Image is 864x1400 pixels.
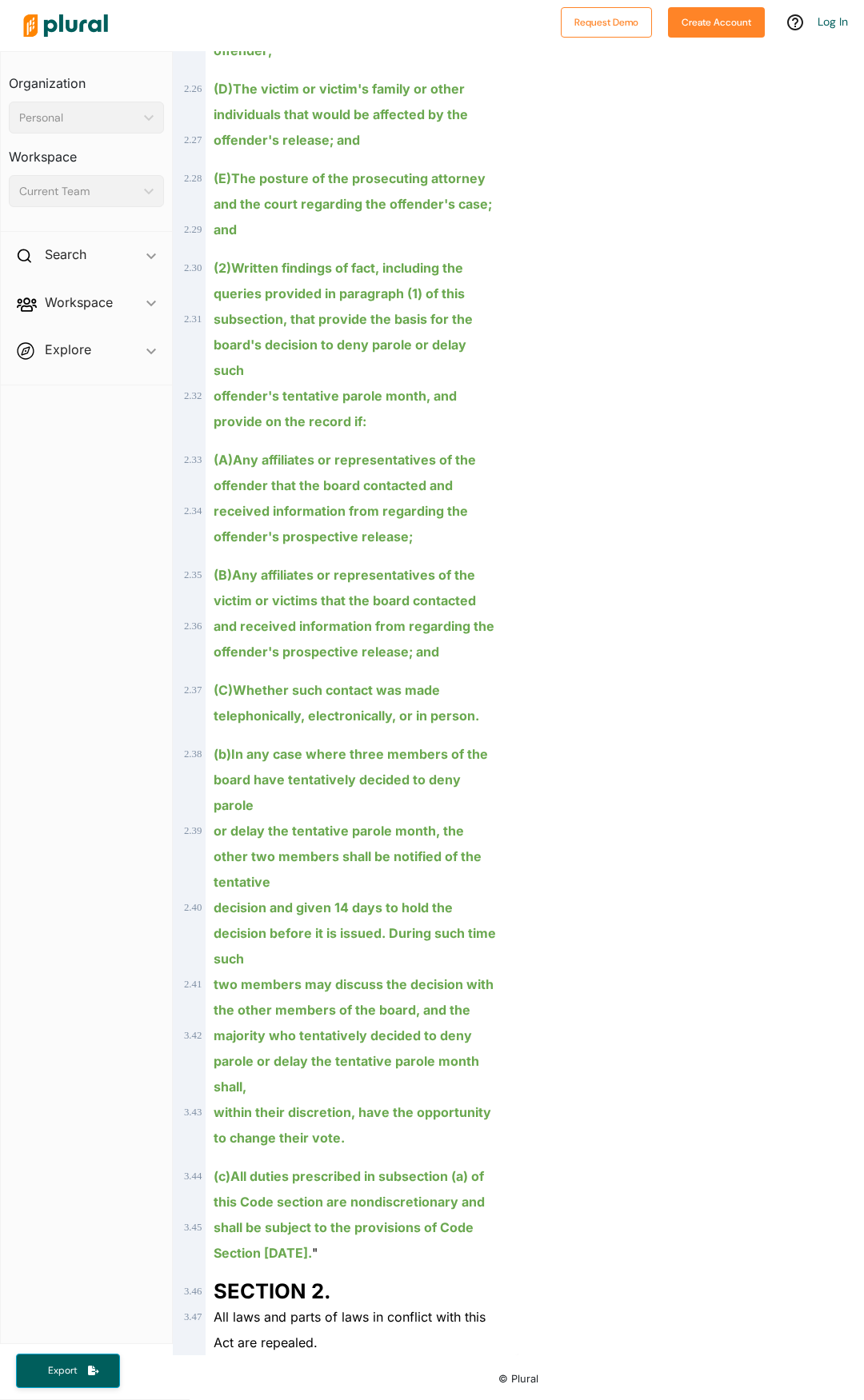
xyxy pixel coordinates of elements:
[214,976,494,1018] ins: two members may discuss the decision with the other members of the board, and the
[214,452,233,468] strong: (A)
[184,1311,202,1322] span: 3 . 47
[184,505,202,517] span: 2 . 34
[184,1222,202,1233] span: 3 . 45
[214,170,492,212] ins: The posture of the prosecuting attorney and the court regarding the offender's case;
[214,682,233,698] strong: (C)
[214,746,488,813] ins: In any case where three members of the board have tentatively decided to deny parole
[214,1027,479,1095] ins: majority who tentatively decided to deny parole or delay the tentative parole month shall,
[9,60,164,95] h3: Organization
[214,567,476,608] ins: Any affiliates or representatives of the victim or victims that the board contacted
[498,1373,538,1385] small: © Plural
[214,132,360,148] ins: offender's release; and
[214,170,231,186] strong: (E)
[214,1168,230,1184] strong: (c)
[561,7,652,38] button: Request Demo
[668,7,765,38] button: Create Account
[561,13,652,30] a: Request Demo
[184,1286,202,1297] span: 3 . 46
[184,569,202,580] span: 2 . 35
[214,1219,474,1261] span: "
[214,1278,331,1303] strong: SECTION 2.
[214,221,237,237] ins: and
[214,899,496,967] ins: decision and given 14 days to hold the decision before it is issued. During such time such
[214,1309,486,1350] span: All laws and parts of laws in conflict with this Act are repealed.
[214,1219,474,1261] ins: shall be subject to the provisions of Code Section [DATE].
[214,567,232,583] strong: (B)
[184,1171,202,1182] span: 3 . 44
[214,682,479,724] ins: Whether such contact was made telephonically, electronically, or in person.
[184,825,202,836] span: 2 . 39
[184,454,202,465] span: 2 . 33
[214,260,231,276] strong: (2)
[184,1030,202,1041] span: 3 . 42
[184,684,202,696] span: 2 . 37
[668,13,765,30] a: Create Account
[19,110,138,126] div: Personal
[9,134,164,169] h3: Workspace
[214,81,468,122] ins: The victim or victim's family or other individuals that would be affected by the
[184,1107,202,1118] span: 3 . 43
[184,173,202,184] span: 2 . 28
[45,245,86,263] h2: Search
[214,17,495,58] ins: Community ties and other support for the offender;
[184,134,202,146] span: 2 . 27
[818,14,848,29] a: Log In
[184,620,202,632] span: 2 . 36
[184,262,202,273] span: 2 . 30
[184,313,202,325] span: 2 . 31
[214,452,476,493] ins: Any affiliates or representatives of the offender that the board contacted and
[214,388,457,429] ins: offender's tentative parole month, and provide on the record if:
[214,311,473,378] ins: subsection, that provide the basis for the board's decision to deny parole or delay such
[214,1168,485,1210] ins: All duties prescribed in subsection (a) of this Code section are nondiscretionary and
[37,1364,88,1378] span: Export
[184,224,202,235] span: 2 . 29
[214,746,231,762] strong: (b)
[214,823,482,890] ins: or delay the tentative parole month, the other two members shall be notified of the tentative
[184,979,202,990] span: 2 . 41
[19,183,138,200] div: Current Team
[214,260,465,301] ins: Written findings of fact, including the queries provided in paragraph (1) of this
[214,618,494,660] ins: and received information from regarding the offender's prospective release; and
[184,83,202,94] span: 2 . 26
[184,902,202,913] span: 2 . 40
[184,748,202,760] span: 2 . 38
[214,503,468,544] ins: received information from regarding the offender's prospective release;
[184,390,202,401] span: 2 . 32
[214,81,233,97] strong: (D)
[16,1354,120,1388] button: Export
[214,1104,491,1146] ins: within their discretion, have the opportunity to change their vote.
